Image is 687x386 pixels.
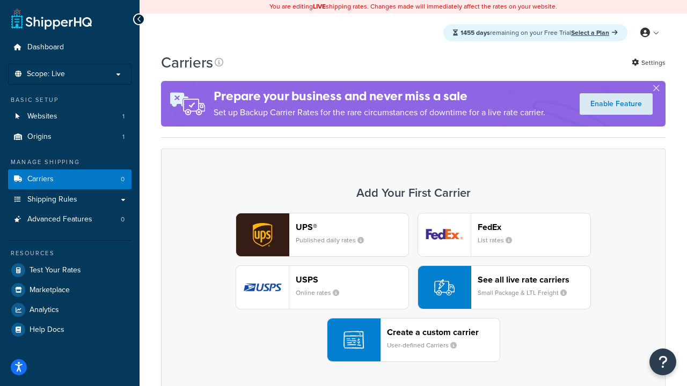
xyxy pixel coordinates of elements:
button: Open Resource Center [649,348,676,375]
a: Settings [632,55,666,70]
p: Set up Backup Carrier Rates for the rare circumstances of downtime for a live rate carrier. [214,105,545,120]
img: ups logo [236,213,289,256]
span: Origins [27,132,52,142]
button: See all live rate carriersSmall Package & LTL Freight [418,265,591,309]
a: Enable Feature [580,93,653,115]
div: Manage Shipping [8,158,131,167]
h1: Carriers [161,52,213,73]
b: LIVE [313,2,326,11]
strong: 1455 days [461,28,490,38]
small: Online rates [296,288,348,298]
span: Marketplace [30,286,70,295]
a: Select a Plan [571,28,618,38]
span: Shipping Rules [27,195,77,204]
button: Create a custom carrierUser-defined Carriers [327,318,500,362]
span: Websites [27,112,57,121]
small: List rates [478,235,521,245]
div: Basic Setup [8,95,131,105]
img: ad-rules-rateshop-fe6ec290ccb7230408bd80ed9643f0289d75e0ffd9eb532fc0e269fcd187b520.png [161,81,214,127]
button: usps logoUSPSOnline rates [236,265,409,309]
header: USPS [296,274,408,285]
small: Small Package & LTL Freight [478,288,575,298]
a: Origins 1 [8,127,131,147]
a: Advanced Features 0 [8,210,131,229]
button: ups logoUPS®Published daily rates [236,213,409,257]
img: fedEx logo [418,213,471,256]
img: usps logo [236,266,289,309]
a: Help Docs [8,320,131,339]
a: Carriers 0 [8,169,131,189]
span: Advanced Features [27,215,92,224]
a: Shipping Rules [8,190,131,210]
li: Websites [8,107,131,127]
span: Help Docs [30,325,64,335]
span: 1 [122,132,125,142]
span: Carriers [27,175,54,184]
header: Create a custom carrier [387,327,500,337]
span: 0 [121,215,125,224]
img: icon-carrier-custom-c93b8a24.svg [343,330,364,350]
a: Websites 1 [8,107,131,127]
div: Resources [8,249,131,258]
header: See all live rate carriers [478,274,590,285]
img: icon-carrier-liverate-becf4550.svg [434,277,455,298]
small: User-defined Carriers [387,340,465,350]
li: Advanced Features [8,210,131,229]
a: Analytics [8,300,131,320]
span: Scope: Live [27,70,65,79]
a: Marketplace [8,280,131,300]
span: Analytics [30,306,59,315]
small: Published daily rates [296,235,372,245]
a: Dashboard [8,38,131,57]
span: Test Your Rates [30,266,81,275]
span: Dashboard [27,43,64,52]
header: FedEx [478,222,590,232]
h4: Prepare your business and never miss a sale [214,87,545,105]
a: Test Your Rates [8,261,131,280]
button: fedEx logoFedExList rates [418,213,591,257]
li: Origins [8,127,131,147]
span: 0 [121,175,125,184]
header: UPS® [296,222,408,232]
span: 1 [122,112,125,121]
div: remaining on your Free Trial [443,24,627,41]
h3: Add Your First Carrier [172,187,654,199]
a: ShipperHQ Home [11,8,92,29]
li: Carriers [8,169,131,189]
